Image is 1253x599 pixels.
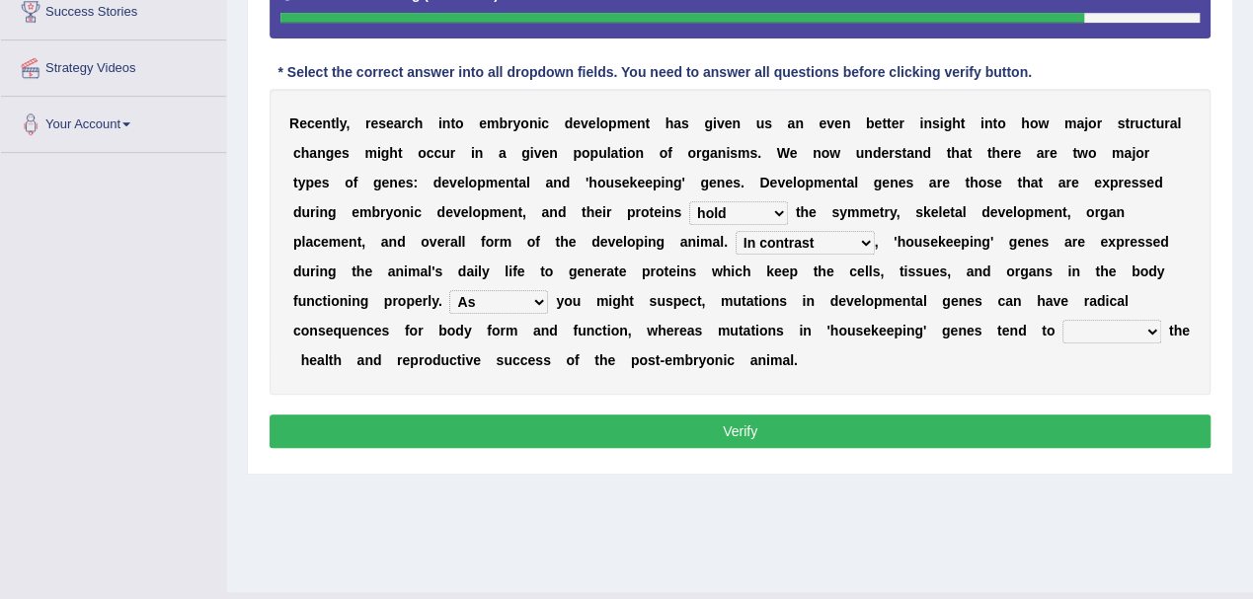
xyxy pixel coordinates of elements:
b: e [461,204,469,220]
b: a [1037,145,1045,161]
b: h [301,145,310,161]
b: h [1022,175,1031,190]
b: d [562,175,571,190]
b: s [894,145,901,161]
b: o [455,115,464,131]
b: s [730,145,738,161]
b: x [1102,175,1110,190]
b: o [582,145,590,161]
b: d [873,145,882,161]
b: e [1050,145,1057,161]
b: d [433,175,442,190]
b: n [317,145,326,161]
b: h [389,145,398,161]
b: e [834,115,842,131]
b: l [1177,115,1181,131]
b: t [961,115,966,131]
b: e [315,115,323,131]
b: e [445,204,453,220]
b: n [795,115,804,131]
b: e [892,115,900,131]
b: o [418,145,427,161]
b: r [450,145,455,161]
b: s [733,175,741,190]
b: n [842,115,851,131]
b: a [673,115,681,131]
b: e [898,175,905,190]
b: t [946,145,951,161]
b: r [508,115,512,131]
b: p [305,175,314,190]
b: d [922,145,931,161]
b: s [342,145,350,161]
b: a [960,145,968,161]
b: e [299,115,307,131]
b: b [499,115,508,131]
b: s [681,115,689,131]
b: e [314,175,322,190]
b: i [537,115,541,131]
b: n [635,145,644,161]
b: o [1088,145,1097,161]
b: r [889,145,894,161]
b: o [1088,115,1097,131]
b: d [436,204,445,220]
b: e [622,175,630,190]
b: i [661,175,665,190]
b: e [588,115,596,131]
b: u [755,115,764,131]
b: s [406,175,414,190]
b: e [1071,175,1079,190]
b: e [819,115,826,131]
b: n [506,175,514,190]
b: c [1143,115,1151,131]
b: l [526,175,530,190]
b: . [741,175,744,190]
b: n [833,175,842,190]
b: e [1013,145,1021,161]
b: i [530,145,534,161]
b: e [479,115,487,131]
b: u [301,204,310,220]
b: g [874,175,883,190]
b: g [521,145,530,161]
b: y [340,115,347,131]
b: m [364,145,376,161]
b: t [618,145,623,161]
b: w [829,145,840,161]
b: e [1000,145,1008,161]
b: m [1112,145,1124,161]
b: s [1131,175,1138,190]
b: R [289,115,299,131]
b: r [310,204,315,220]
b: n [319,204,328,220]
b: W [777,145,790,161]
b: f [667,145,672,161]
b: t [901,145,906,161]
b: h [952,115,961,131]
b: m [489,204,501,220]
b: g [704,115,713,131]
b: d [565,115,574,131]
b: m [814,175,825,190]
b: o [660,145,668,161]
b: g [673,175,682,190]
b: a [1057,175,1065,190]
b: r [696,145,701,161]
b: t [1151,115,1156,131]
b: s [905,175,913,190]
b: a [394,115,402,131]
b: e [334,145,342,161]
b: d [558,204,567,220]
b: e [1124,175,1132,190]
b: a [710,145,718,161]
b: p [477,175,486,190]
b: e [386,115,394,131]
b: e [370,115,378,131]
b: h [991,145,1000,161]
b: e [994,175,1002,190]
b: r [1164,115,1169,131]
b: g [328,204,337,220]
b: t [331,115,336,131]
b: a [846,175,854,190]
